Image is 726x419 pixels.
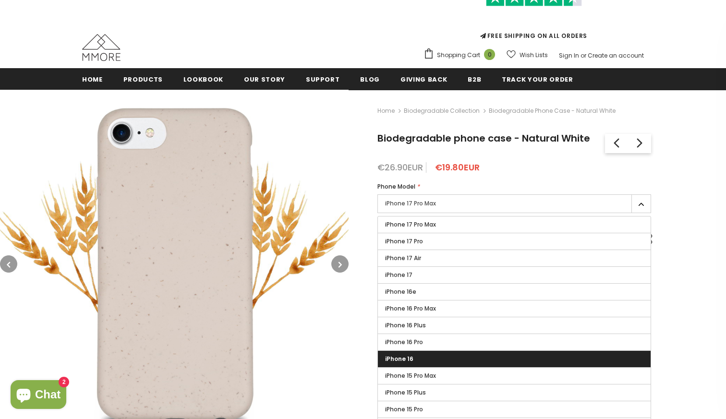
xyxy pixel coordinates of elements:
a: Blog [360,68,380,90]
span: or [581,51,586,60]
span: Biodegradable phone case - Natural White [489,105,616,117]
span: 0 [484,49,495,60]
a: Giving back [400,68,447,90]
span: Shopping Cart [437,50,480,60]
span: Wish Lists [520,50,548,60]
a: Track your order [502,68,573,90]
a: support [306,68,340,90]
span: Giving back [400,75,447,84]
a: Create an account [588,51,644,60]
span: iPhone 16 Pro Max [385,304,436,312]
span: iPhone 16e [385,287,416,296]
span: €19.80EUR [435,161,480,173]
span: €26.90EUR [377,161,423,173]
span: iPhone 15 Plus [385,388,426,396]
span: Track your order [502,75,573,84]
span: support [306,75,340,84]
span: Products [123,75,163,84]
a: Products [123,68,163,90]
span: iPhone 16 Pro [385,338,423,346]
span: iPhone 15 Pro Max [385,371,436,380]
img: MMORE Cases [82,34,121,61]
a: Lookbook [183,68,223,90]
a: Shopping Cart 0 [423,48,500,62]
a: Sign In [559,51,579,60]
inbox-online-store-chat: Shopify online store chat [8,380,69,411]
a: Wish Lists [507,47,548,63]
span: iPhone 17 Pro Max [385,220,436,228]
a: Our Story [244,68,285,90]
a: Biodegradable Collection [404,107,480,115]
span: Blog [360,75,380,84]
span: iPhone 17 Pro [385,237,423,245]
a: B2B [468,68,481,90]
span: Home [82,75,103,84]
a: Home [377,105,395,117]
a: Home [82,68,103,90]
span: Our Story [244,75,285,84]
span: iPhone 15 Pro [385,405,423,413]
label: iPhone 17 Pro Max [377,194,651,213]
span: Phone Model [377,182,415,191]
span: B2B [468,75,481,84]
iframe: Customer reviews powered by Trustpilot [423,6,644,31]
span: iPhone 17 Air [385,254,421,262]
span: iPhone 16 Plus [385,321,426,329]
span: Lookbook [183,75,223,84]
span: iPhone 16 [385,355,413,363]
span: Biodegradable phone case - Natural White [377,132,590,145]
span: iPhone 17 [385,271,412,279]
